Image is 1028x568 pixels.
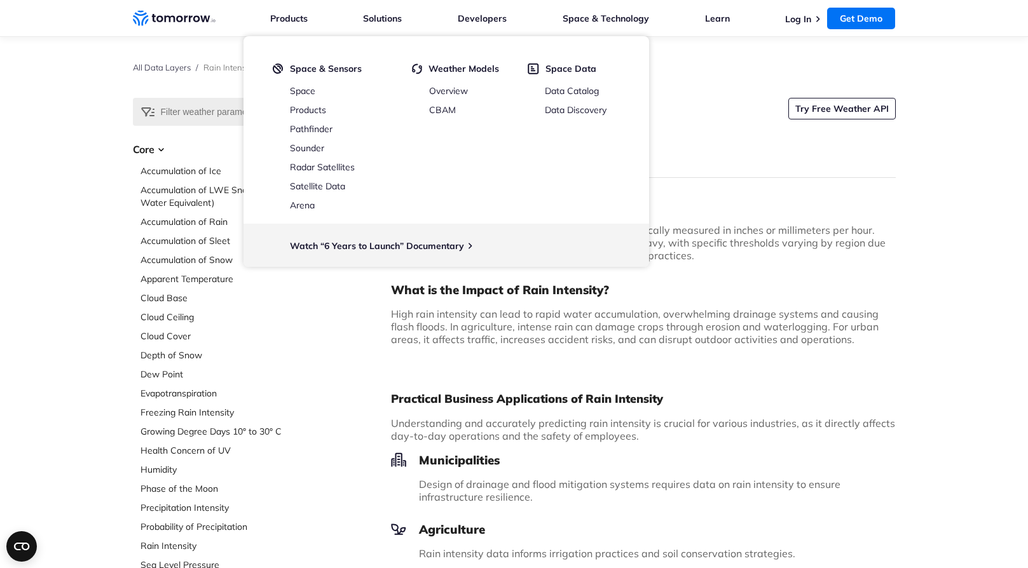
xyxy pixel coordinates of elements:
[545,85,599,97] a: Data Catalog
[140,387,310,400] a: Evapotranspiration
[563,13,649,24] a: Space & Technology
[785,13,811,25] a: Log In
[133,62,191,72] a: All Data Layers
[133,9,216,28] a: Home link
[203,62,255,72] span: Rain Intensity
[133,142,310,157] h3: Core
[290,161,355,173] a: Radar Satellites
[391,282,896,297] h3: What is the Impact of Rain Intensity?
[140,165,310,177] a: Accumulation of Ice
[140,406,310,419] a: Freezing Rain Intensity
[428,63,499,74] span: Weather Models
[6,531,37,562] button: Open CMP widget
[412,63,422,74] img: cycled.svg
[140,254,310,266] a: Accumulation of Snow
[140,234,310,247] a: Accumulation of Sleet
[528,63,539,74] img: space-data.svg
[140,520,310,533] a: Probability of Precipitation
[827,8,895,29] a: Get Demo
[391,522,896,537] h3: Agriculture
[290,199,315,211] a: Arena
[419,478,840,503] span: Design of drainage and flood mitigation systems requires data on rain intensity to ensure infrast...
[290,180,345,192] a: Satellite Data
[140,330,310,342] a: Cloud Cover
[140,273,310,285] a: Apparent Temperature
[788,98,896,119] a: Try Free Weather API
[290,63,362,74] span: Space & Sensors
[196,62,198,72] span: /
[140,215,310,228] a: Accumulation of Rain
[429,85,468,97] a: Overview
[140,463,310,476] a: Humidity
[363,13,402,24] a: Solutions
[273,63,284,74] img: satelight.svg
[391,391,896,407] h2: Practical Business Applications of Rain Intensity
[458,13,507,24] a: Developers
[140,349,310,362] a: Depth of Snow
[270,13,308,24] a: Products
[140,425,310,438] a: Growing Degree Days 10° to 30° C
[140,368,310,381] a: Dew Point
[140,482,310,495] a: Phase of the Moon
[419,547,795,560] span: Rain intensity data informs irrigation practices and soil conservation strategies.
[140,444,310,457] a: Health Concern of UV
[140,501,310,514] a: Precipitation Intensity
[391,452,896,468] h3: Municipalities
[290,123,332,135] a: Pathfinder
[290,85,315,97] a: Space
[429,104,456,116] a: CBAM
[705,13,730,24] a: Learn
[140,292,310,304] a: Cloud Base
[290,142,324,154] a: Sounder
[133,98,310,126] input: Filter weather parameters
[290,104,326,116] a: Products
[391,308,879,346] span: High rain intensity can lead to rapid water accumulation, overwhelming drainage systems and causi...
[545,104,607,116] a: Data Discovery
[391,417,895,442] span: Understanding and accurately predicting rain intensity is crucial for various industries, as it d...
[140,311,310,323] a: Cloud Ceiling
[290,240,464,252] a: Watch “6 Years to Launch” Documentary
[545,63,596,74] span: Space Data
[140,539,310,552] a: Rain Intensity
[140,184,310,209] a: Accumulation of LWE Snow (Snow Water Equivalent)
